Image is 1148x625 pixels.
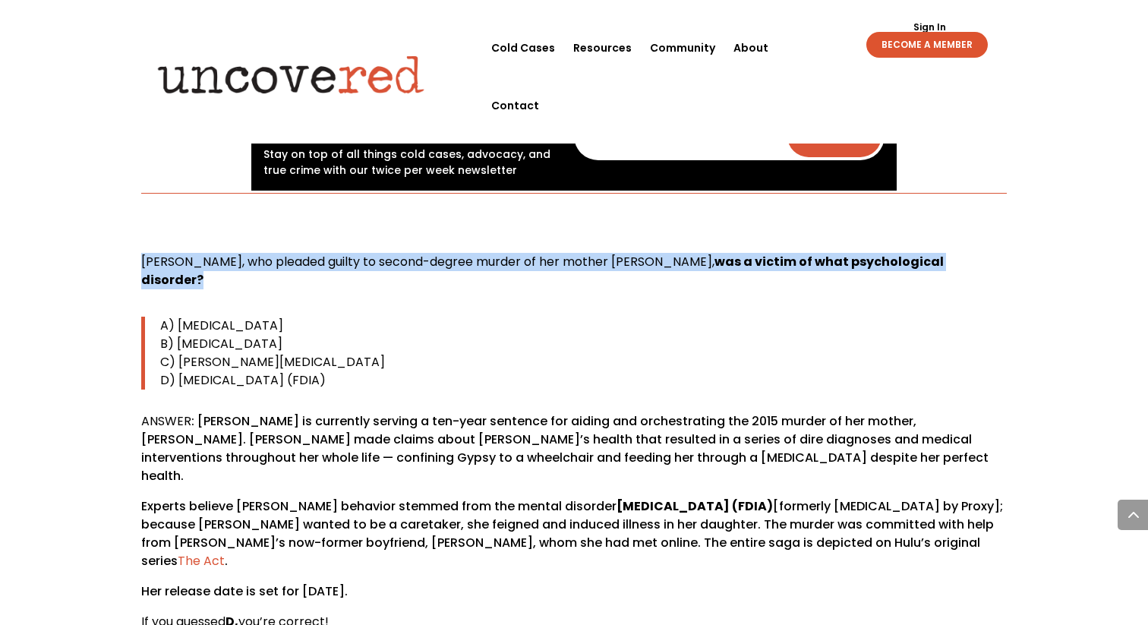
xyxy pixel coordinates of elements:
[650,19,715,77] a: Community
[573,19,632,77] a: Resources
[178,552,225,570] a: The Act
[160,353,385,371] span: C) [PERSON_NAME][MEDICAL_DATA]
[141,412,191,430] strong: ANSWER
[141,253,714,270] span: [PERSON_NAME], who pleaded guilty to second-degree murder of her mother [PERSON_NAME],
[160,335,282,352] span: B) [MEDICAL_DATA]
[141,497,1007,582] p: Experts believe [PERSON_NAME] behavior stemmed from the mental disorder [formerly [MEDICAL_DATA] ...
[866,32,988,58] a: BECOME A MEMBER
[905,23,954,32] a: Sign In
[617,497,773,515] strong: [MEDICAL_DATA] (FDIA)
[141,582,1007,613] p: Her release date is set for [DATE].
[160,317,283,334] span: A) [MEDICAL_DATA]
[733,19,768,77] a: About
[141,412,1007,497] p: : [PERSON_NAME] is currently serving a ten-year sentence for aiding and orchestrating the 2015 mu...
[491,77,539,134] a: Contact
[160,371,326,389] span: D) [MEDICAL_DATA] (FDIA)
[263,147,559,178] p: Stay on top of all things cold cases, advocacy, and true crime with our twice per week newsletter
[145,45,437,104] img: Uncovered logo
[141,253,944,289] b: was a victim of what psychological disorder?
[491,19,555,77] a: Cold Cases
